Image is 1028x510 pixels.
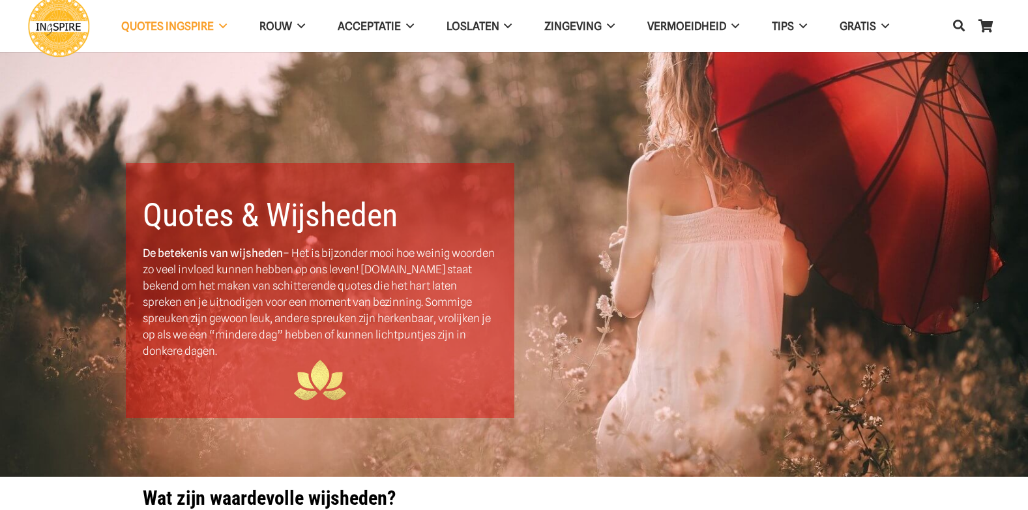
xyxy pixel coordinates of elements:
strong: Wat zijn waardevolle wijsheden? [143,487,396,509]
a: TIPS [756,10,823,43]
a: QUOTES INGSPIRE [105,10,243,43]
a: Zoeken [946,10,972,42]
span: – Het is bijzonder mooi hoe weinig woorden zo veel invloed kunnen hebben op ons leven! [DOMAIN_NA... [143,247,495,357]
span: Zingeving [544,20,602,33]
span: QUOTES INGSPIRE [121,20,214,33]
a: ROUW [243,10,321,43]
a: Zingeving [528,10,631,43]
a: Acceptatie [321,10,430,43]
b: Quotes & Wijsheden [143,196,398,234]
span: GRATIS [840,20,876,33]
a: VERMOEIDHEID [631,10,756,43]
img: ingspire [294,359,346,402]
span: Acceptatie [338,20,401,33]
strong: De betekenis van wijsheden [143,247,283,260]
span: VERMOEIDHEID [647,20,726,33]
span: TIPS [772,20,794,33]
span: Loslaten [447,20,499,33]
span: ROUW [259,20,292,33]
a: Loslaten [430,10,529,43]
a: GRATIS [823,10,905,43]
